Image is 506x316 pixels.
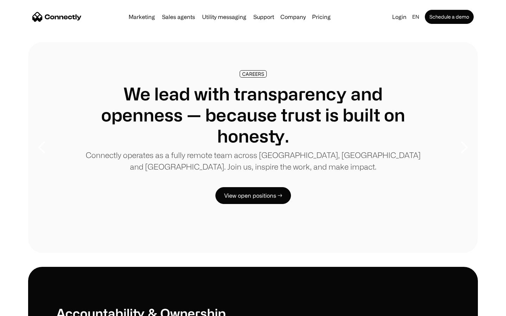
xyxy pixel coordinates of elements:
a: Login [389,12,409,22]
a: Support [251,14,277,20]
a: Schedule a demo [425,10,474,24]
div: en [412,12,419,22]
ul: Language list [14,304,42,314]
a: Pricing [309,14,333,20]
a: Utility messaging [199,14,249,20]
p: Connectly operates as a fully remote team across [GEOGRAPHIC_DATA], [GEOGRAPHIC_DATA] and [GEOGRA... [84,149,422,172]
aside: Language selected: English [7,303,42,314]
a: Marketing [126,14,158,20]
a: Sales agents [159,14,198,20]
div: CAREERS [242,71,264,77]
h1: We lead with transparency and openness — because trust is built on honesty. [84,83,422,146]
a: View open positions → [215,187,291,204]
div: Company [280,12,306,22]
